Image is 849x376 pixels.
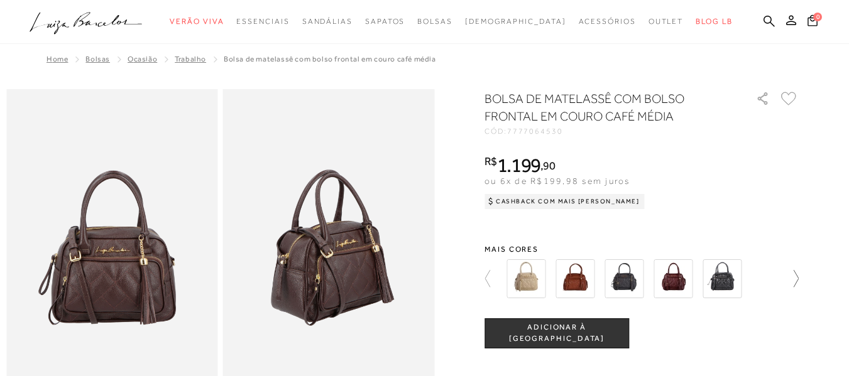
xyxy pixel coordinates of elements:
[365,17,405,26] span: Sapatos
[543,159,555,172] span: 90
[485,318,629,348] button: ADICIONAR À [GEOGRAPHIC_DATA]
[175,55,206,63] a: Trabalho
[417,17,452,26] span: Bolsas
[128,55,157,63] a: Ocasião
[654,259,693,298] img: Bolsa média matelassê frontal couro bordô
[485,176,630,186] span: ou 6x de R$199,98 sem juros
[170,17,224,26] span: Verão Viva
[302,17,353,26] span: Sandálias
[465,10,566,33] a: noSubCategoriesText
[485,90,720,125] h1: BOLSA DE MATELASSÊ COM BOLSO FRONTAL EM COURO CAFÉ MÉDIA
[485,322,628,344] span: ADICIONAR À [GEOGRAPHIC_DATA]
[485,245,799,253] span: Mais cores
[605,259,644,298] img: BOLSA MÉDIA MATELASSÊ FRONTAL CINZA
[813,13,822,21] span: 0
[236,17,289,26] span: Essenciais
[365,10,405,33] a: categoryNavScreenReaderText
[47,55,68,63] a: Home
[497,154,541,176] span: 1.199
[465,17,566,26] span: [DEMOGRAPHIC_DATA]
[696,17,732,26] span: BLOG LB
[696,10,732,33] a: BLOG LB
[540,160,555,171] i: ,
[485,127,736,135] div: CÓD:
[703,259,742,298] img: BOLSA MÉDIA MATELASSÊ FRONTAL COURO VERNIZ PRETO
[507,127,563,136] span: 7777064530
[485,194,645,209] div: Cashback com Mais [PERSON_NAME]
[804,14,821,31] button: 0
[302,10,353,33] a: categoryNavScreenReaderText
[85,55,110,63] a: Bolsas
[170,10,224,33] a: categoryNavScreenReaderText
[507,259,545,298] img: BOLSA MÉDIA MATELASSÊ FRONTAL BEGE NATA
[224,55,436,63] span: BOLSA DE MATELASSÊ COM BOLSO FRONTAL EM COURO CAFÉ MÉDIA
[579,17,636,26] span: Acessórios
[649,10,684,33] a: categoryNavScreenReaderText
[485,156,497,167] i: R$
[649,17,684,26] span: Outlet
[556,259,594,298] img: BOLSA MÉDIA MATELASSÊ FRONTAL CARAMELO
[417,10,452,33] a: categoryNavScreenReaderText
[236,10,289,33] a: categoryNavScreenReaderText
[579,10,636,33] a: categoryNavScreenReaderText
